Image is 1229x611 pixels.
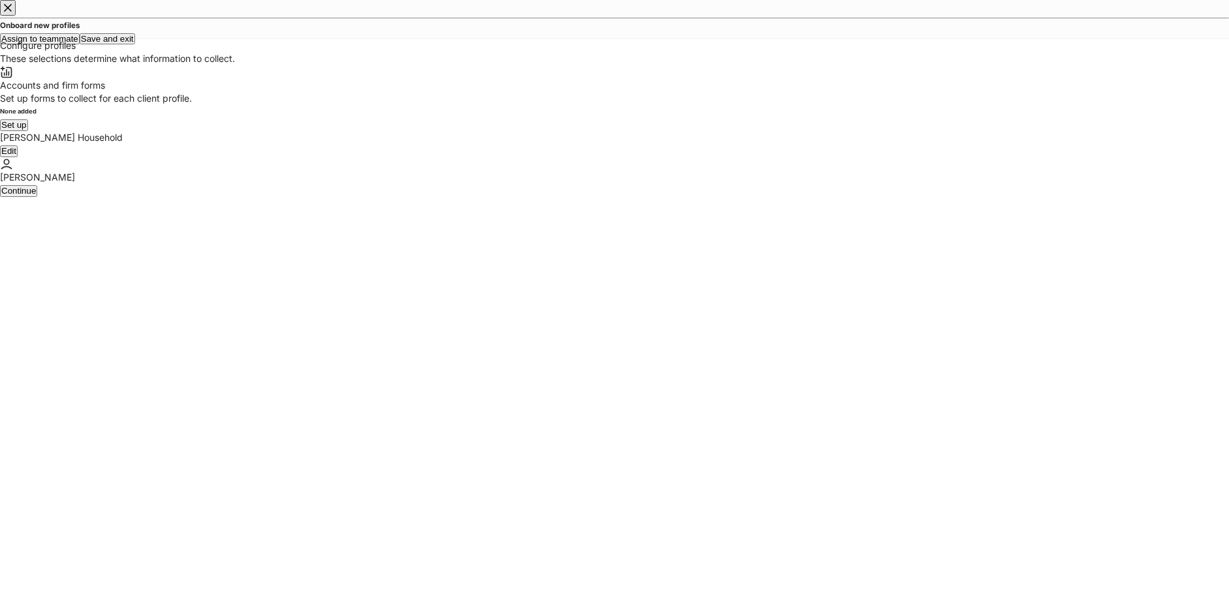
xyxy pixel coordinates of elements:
div: Set up [1,121,27,129]
div: Assign to teammate [1,35,78,43]
button: Save and exit [80,33,135,44]
div: Edit [1,147,16,155]
div: Save and exit [81,35,134,43]
div: Continue [1,186,36,195]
